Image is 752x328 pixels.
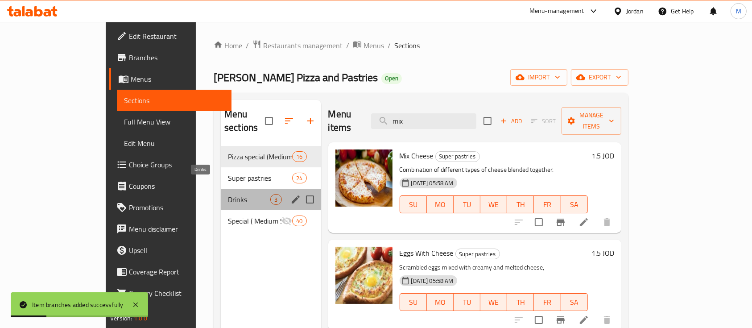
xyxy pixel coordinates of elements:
[364,40,384,51] span: Menus
[400,246,454,260] span: Eggs With Cheese
[263,40,343,51] span: Restaurants management
[109,175,231,197] a: Coupons
[292,216,306,226] div: items
[300,110,321,132] button: Add section
[497,114,525,128] button: Add
[529,213,548,232] span: Select to update
[430,296,450,309] span: MO
[353,40,384,51] a: Menus
[537,198,557,211] span: FR
[293,153,306,161] span: 16
[537,296,557,309] span: FR
[408,179,457,187] span: [DATE] 05:58 AM
[228,173,292,183] span: Super pastries
[578,217,589,228] a: Edit menu item
[124,116,224,127] span: Full Menu View
[131,74,224,84] span: Menus
[511,296,530,309] span: TH
[129,245,224,256] span: Upsell
[497,114,525,128] span: Add item
[591,149,614,162] h6: 1.5 JOD
[525,114,562,128] span: Select section first
[569,110,614,132] span: Manage items
[293,174,306,183] span: 24
[129,266,224,277] span: Coverage Report
[430,198,450,211] span: MO
[109,25,231,47] a: Edit Restaurant
[214,40,628,51] nav: breadcrumb
[454,195,480,213] button: TU
[110,312,132,324] span: Version:
[129,181,224,191] span: Coupons
[499,116,523,126] span: Add
[456,249,500,259] span: Super pastries
[289,193,302,206] button: edit
[32,300,123,310] div: Item branches added successfully
[221,210,321,232] div: Special ( Medium Size )40
[129,202,224,213] span: Promotions
[129,31,224,42] span: Edit Restaurant
[404,198,423,211] span: SU
[478,112,497,130] span: Select section
[561,195,588,213] button: SA
[228,216,281,226] div: Special ( Medium Size )
[293,217,306,225] span: 40
[534,195,561,213] button: FR
[292,173,306,183] div: items
[484,296,504,309] span: WE
[596,212,618,233] button: delete
[224,108,264,134] h2: Menu sections
[436,151,479,162] span: Super pastries
[221,142,321,235] nav: Menu sections
[109,218,231,240] a: Menu disclaimer
[109,240,231,261] a: Upsell
[400,195,427,213] button: SU
[457,296,477,309] span: TU
[507,293,534,311] button: TH
[534,293,561,311] button: FR
[346,40,349,51] li: /
[252,40,343,51] a: Restaurants management
[292,151,306,162] div: items
[109,154,231,175] a: Choice Groups
[562,107,621,135] button: Manage items
[371,113,476,129] input: search
[507,195,534,213] button: TH
[480,195,507,213] button: WE
[517,72,560,83] span: import
[550,212,571,233] button: Branch-specific-item
[228,194,270,205] span: Drinks
[484,198,504,211] span: WE
[281,216,292,226] svg: Inactive section
[129,288,224,299] span: Grocery Checklist
[260,112,278,130] span: Select all sections
[328,108,360,134] h2: Menu items
[117,133,231,154] a: Edit Menu
[578,72,621,83] span: export
[454,293,480,311] button: TU
[221,189,321,210] div: Drinks3edit
[427,195,454,213] button: MO
[381,75,402,82] span: Open
[117,111,231,133] a: Full Menu View
[400,262,588,273] p: Scrambled eggs mixed with creamy and melted cheese,
[427,293,454,311] button: MO
[271,195,281,204] span: 3
[214,67,378,87] span: [PERSON_NAME] Pizza and Pastries
[381,73,402,84] div: Open
[335,149,393,207] img: Mix Cheese
[270,194,281,205] div: items
[129,159,224,170] span: Choice Groups
[529,6,584,17] div: Menu-management
[400,293,427,311] button: SU
[335,247,393,304] img: Eggs With Cheese
[129,52,224,63] span: Branches
[109,197,231,218] a: Promotions
[117,90,231,111] a: Sections
[578,315,589,325] a: Edit menu item
[400,149,434,162] span: Mix Cheese
[457,198,477,211] span: TU
[626,6,644,16] div: Jordan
